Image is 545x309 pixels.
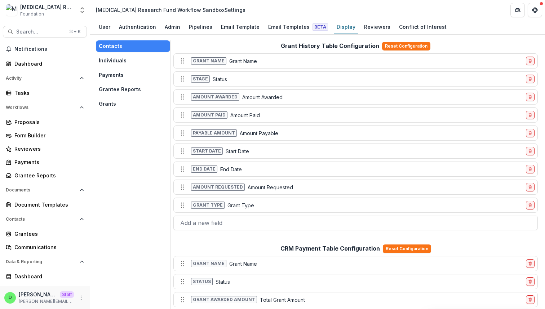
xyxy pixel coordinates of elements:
div: Grantee Reports [14,172,81,179]
div: Reviewers [361,22,393,32]
div: Divyansh [9,295,12,300]
button: Move field [177,181,188,193]
span: Beta [313,23,328,31]
button: Move field [177,199,188,211]
button: delete-field-row [526,259,535,268]
a: Tasks [3,87,87,99]
div: Dashboard [14,60,81,67]
button: delete-field-row [526,75,535,83]
p: [PERSON_NAME][EMAIL_ADDRESS][DOMAIN_NAME] [19,298,74,305]
button: Grants [96,98,170,110]
button: Individuals [96,55,170,66]
div: Proposals [14,118,81,126]
div: Payments [14,158,81,166]
button: delete-field-row [526,183,535,191]
a: Dashboard [3,58,87,70]
button: delete-field-row [526,165,535,173]
div: Dashboard [14,273,81,280]
span: Stage [191,75,210,83]
p: Start Date [226,147,249,155]
span: Grant awarded amount [191,296,257,303]
div: Conflict of Interest [396,22,449,32]
span: Grant type [191,202,225,209]
button: delete-field-row [526,57,535,65]
button: Open entity switcher [77,3,87,17]
span: End date [191,165,217,173]
button: Contacts [96,40,170,52]
a: Dashboard [3,270,87,282]
span: Foundation [20,11,44,17]
p: Amount Requested [248,184,293,191]
button: Move field [177,55,188,67]
p: [PERSON_NAME] [19,291,57,298]
p: Status [216,278,230,286]
span: Contacts [6,217,77,222]
a: Data Report [3,284,87,296]
button: Reset Configuration [382,42,430,50]
div: Communications [14,243,81,251]
button: Payments [96,69,170,81]
a: Conflict of Interest [396,20,449,34]
div: Tasks [14,89,81,97]
div: Authentication [116,22,159,32]
a: Admin [162,20,183,34]
h2: CRM Payment Table Configuration [280,245,380,252]
div: [MEDICAL_DATA] Research Fund Workflow Sandbox [20,3,74,11]
span: Activity [6,76,77,81]
button: Move field [177,163,188,175]
p: Amount Awarded [242,93,283,101]
span: Documents [6,187,77,193]
button: delete-field-row [526,111,535,119]
button: Search... [3,26,87,37]
button: delete-field-row [526,295,535,304]
span: Data & Reporting [6,259,77,264]
p: Staff [60,291,74,298]
span: Amount requested [191,184,245,191]
div: Document Templates [14,201,81,208]
p: Amount Payable [240,129,278,137]
span: Amount paid [191,111,227,119]
span: Payable amount [191,129,237,137]
span: Workflows [6,105,77,110]
span: Grant name [191,260,226,267]
button: Move field [177,127,188,139]
a: Grantees [3,228,87,240]
p: Grant Name [229,57,257,65]
button: Open Workflows [3,102,87,113]
button: More [77,293,85,302]
div: User [96,22,113,32]
button: Move field [177,145,188,157]
button: Open Data & Reporting [3,256,87,268]
span: Status [191,278,213,285]
span: Search... [16,29,65,35]
p: Grant Name [229,260,257,268]
div: [MEDICAL_DATA] Research Fund Workflow Sandbox Settings [96,6,245,14]
a: Document Templates [3,199,87,211]
div: ⌘ + K [68,28,82,36]
span: Grant name [191,57,226,65]
a: Payments [3,156,87,168]
h2: Grant History Table Configuration [281,43,379,49]
button: delete-field-row [526,147,535,155]
button: Open Documents [3,184,87,196]
nav: breadcrumb [93,5,248,15]
span: Notifications [14,46,84,52]
a: Grantee Reports [3,169,87,181]
button: delete-field-row [526,201,535,209]
button: delete-field-row [526,129,535,137]
a: User [96,20,113,34]
button: Move field [177,294,188,305]
button: Reset Configuration [383,244,431,253]
a: Proposals [3,116,87,128]
button: Move field [177,91,188,103]
button: Notifications [3,43,87,55]
button: Open Activity [3,72,87,84]
button: delete-field-row [526,277,535,286]
a: Pipelines [186,20,215,34]
div: Pipelines [186,22,215,32]
a: Communications [3,241,87,253]
button: Open Contacts [3,213,87,225]
a: Reviewers [3,143,87,155]
span: Start date [191,147,223,155]
img: Misophonia Research Fund Workflow Sandbox [6,4,17,16]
